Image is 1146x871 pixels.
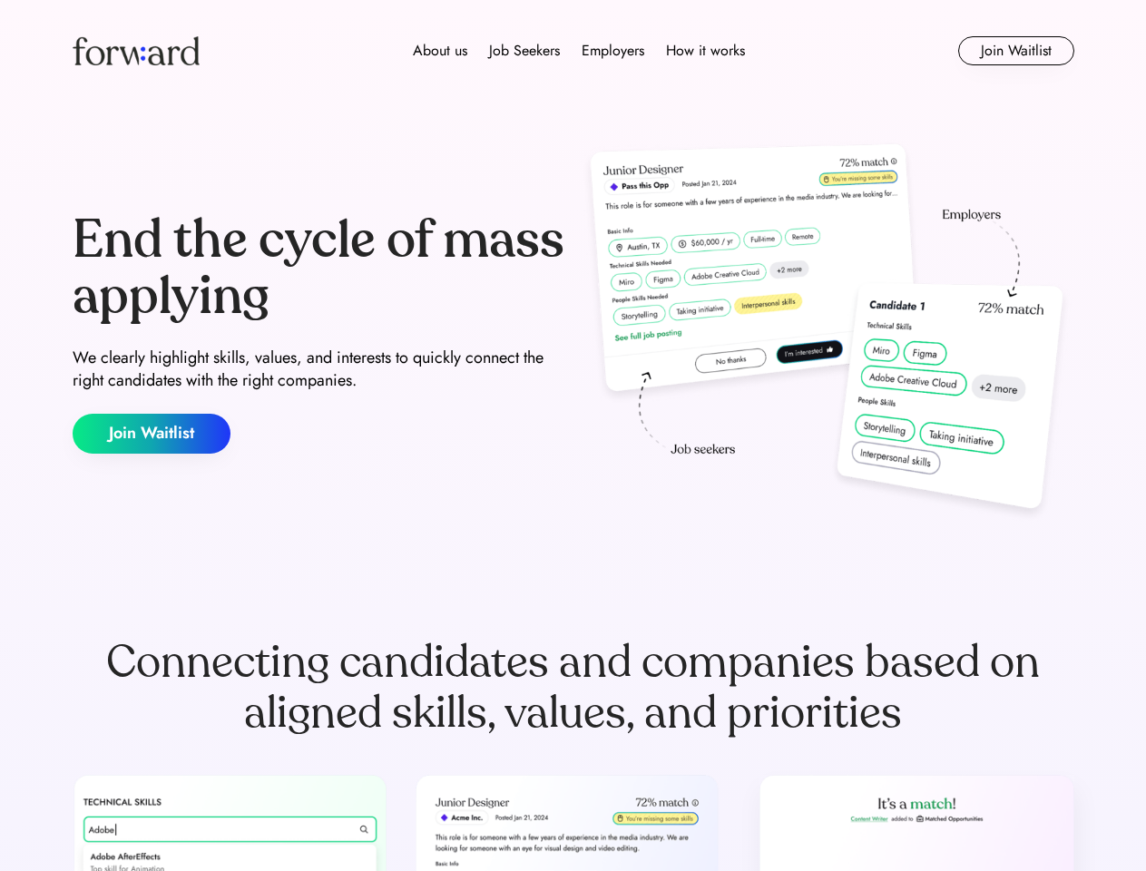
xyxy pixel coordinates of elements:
div: Job Seekers [489,40,560,62]
img: hero-image.png [581,138,1074,528]
div: End the cycle of mass applying [73,212,566,324]
div: We clearly highlight skills, values, and interests to quickly connect the right candidates with t... [73,347,566,392]
button: Join Waitlist [958,36,1074,65]
div: Connecting candidates and companies based on aligned skills, values, and priorities [73,637,1074,739]
div: Employers [582,40,644,62]
button: Join Waitlist [73,414,230,454]
img: Forward logo [73,36,200,65]
div: How it works [666,40,745,62]
div: About us [413,40,467,62]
